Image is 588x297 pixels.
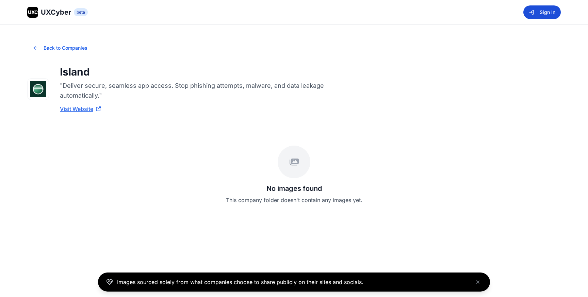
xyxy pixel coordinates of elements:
span: UXCyber [41,7,71,17]
p: Images sourced solely from what companies choose to share publicly on their sites and socials. [117,278,363,286]
span: UXC [28,9,38,16]
h3: No images found [27,184,561,193]
p: This company folder doesn't contain any images yet. [27,196,561,204]
button: Close banner [474,278,482,286]
button: Sign In [523,5,561,19]
p: "Deliver secure, seamless app access. Stop phishing attempts, malware, and data leakage automatic... [60,81,332,101]
a: Visit Website [60,105,101,113]
button: Back to Companies [27,41,93,55]
img: Island logo [28,79,49,100]
a: UXCUXCyberbeta [27,7,88,18]
h1: Island [60,66,332,78]
span: beta [74,8,88,16]
a: Back to Companies [27,45,93,52]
